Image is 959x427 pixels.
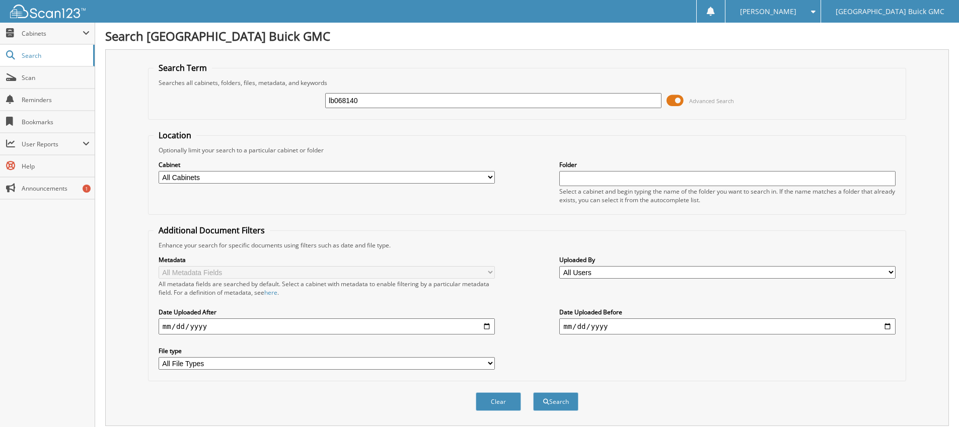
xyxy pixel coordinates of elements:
[105,28,949,44] h1: Search [GEOGRAPHIC_DATA] Buick GMC
[22,73,90,82] span: Scan
[689,97,734,105] span: Advanced Search
[22,29,83,38] span: Cabinets
[559,160,896,169] label: Folder
[159,255,495,264] label: Metadata
[909,379,959,427] iframe: Chat Widget
[159,347,495,355] label: File type
[159,280,495,297] div: All metadata fields are searched by default. Select a cabinet with metadata to enable filtering b...
[154,78,901,87] div: Searches all cabinets, folders, files, metadata, and keywords
[22,140,83,148] span: User Reports
[559,187,896,204] div: Select a cabinet and begin typing the name of the folder you want to search in. If the name match...
[533,392,578,411] button: Search
[559,255,896,264] label: Uploaded By
[83,185,91,193] div: 1
[154,146,901,154] div: Optionally limit your search to a particular cabinet or folder
[559,318,896,334] input: end
[10,5,86,18] img: scan123-logo-white.svg
[559,308,896,316] label: Date Uploaded Before
[159,308,495,316] label: Date Uploaded After
[154,225,270,236] legend: Additional Document Filters
[22,96,90,104] span: Reminders
[154,241,901,249] div: Enhance your search for specific documents using filters such as date and file type.
[264,288,277,297] a: here
[836,9,944,15] span: [GEOGRAPHIC_DATA] Buick GMC
[22,118,90,126] span: Bookmarks
[154,62,212,73] legend: Search Term
[740,9,796,15] span: [PERSON_NAME]
[22,162,90,170] span: Help
[476,392,521,411] button: Clear
[22,51,88,60] span: Search
[159,160,495,169] label: Cabinet
[22,184,90,193] span: Announcements
[159,318,495,334] input: start
[154,130,196,141] legend: Location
